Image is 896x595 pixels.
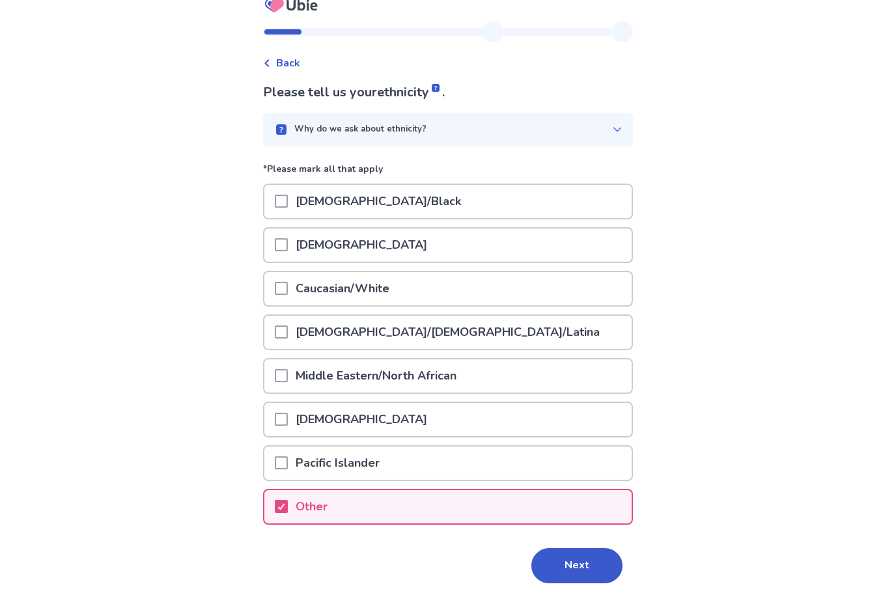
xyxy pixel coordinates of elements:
[263,162,633,184] p: *Please mark all that apply
[288,228,435,262] p: [DEMOGRAPHIC_DATA]
[531,548,623,583] button: Next
[263,83,633,102] p: Please tell us your .
[288,272,397,305] p: Caucasian/White
[276,55,300,71] span: Back
[288,185,469,218] p: [DEMOGRAPHIC_DATA]/Black
[288,316,608,349] p: [DEMOGRAPHIC_DATA]/[DEMOGRAPHIC_DATA]/Latina
[288,447,387,480] p: Pacific Islander
[294,123,427,136] p: Why do we ask about ethnicity?
[288,490,335,523] p: Other
[377,83,442,101] span: ethnicity
[288,403,435,436] p: [DEMOGRAPHIC_DATA]
[288,359,464,393] p: Middle Eastern/North African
